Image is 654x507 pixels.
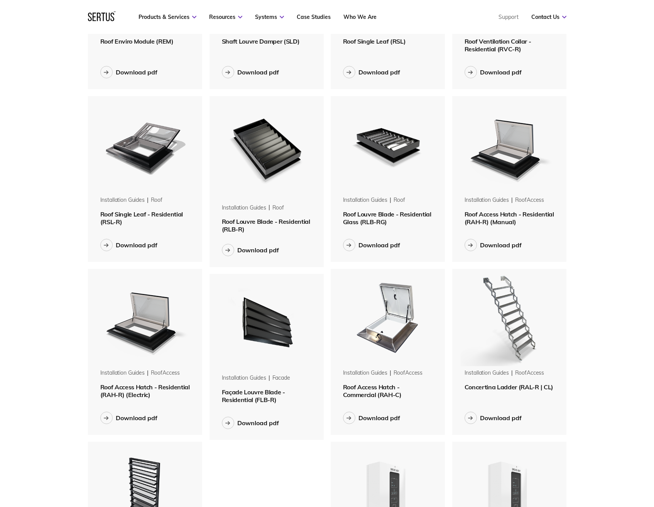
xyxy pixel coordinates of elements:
div: Download pdf [480,241,522,249]
span: Roof Access Hatch - Residential (RAH-R) (Manual) [465,210,554,226]
button: Download pdf [100,412,157,424]
button: Download pdf [465,239,522,251]
div: Download pdf [358,241,400,249]
div: Download pdf [358,68,400,76]
span: Concertina Ladder (RAL-R | CL) [465,383,553,391]
button: Download pdf [343,66,400,78]
div: Installation Guides [465,369,509,377]
a: Products & Services [139,14,196,20]
div: roof [394,196,405,204]
div: Installation Guides [343,196,387,204]
div: Download pdf [237,419,279,427]
div: Installation Guides [465,196,509,204]
div: Download pdf [237,68,279,76]
button: Download pdf [222,66,279,78]
span: Roof Single Leaf - Residential (RSL-R) [100,210,183,226]
button: Download pdf [100,239,157,251]
div: roof [151,196,162,204]
button: Download pdf [343,412,400,424]
div: roofAccess [515,369,544,377]
div: Installation Guides [222,204,266,212]
button: Download pdf [222,244,279,256]
div: roof [272,204,284,212]
a: Case Studies [297,14,331,20]
div: Installation Guides [222,374,266,382]
button: Download pdf [465,66,522,78]
div: facade [272,374,290,382]
span: Façade Louvre Blade - Residential (FLB-R) [222,388,285,404]
div: roofAccess [151,369,180,377]
div: Installation Guides [100,369,145,377]
span: Roof Access Hatch - Residential (RAH-R) (Electric) [100,383,190,399]
iframe: Chat Widget [515,417,654,507]
div: Download pdf [116,68,157,76]
a: Resources [209,14,242,20]
span: Roof Louvre Blade - Residential Glass (RLB-RG) [343,210,431,226]
div: Download pdf [237,246,279,254]
div: roofAccess [394,369,423,377]
div: Download pdf [480,414,522,422]
span: Roof Access Hatch - Commercial (RAH-C) [343,383,402,399]
span: Shaft Louvre Damper (SLD) [222,37,300,45]
button: Download pdf [343,239,400,251]
span: Roof Ventilation Collar - Residential (RVC-R) [465,37,531,53]
button: Download pdf [222,417,279,429]
a: Who We Are [343,14,377,20]
div: Download pdf [116,414,157,422]
span: Roof Single Leaf (RSL) [343,37,406,45]
span: Roof Enviro Module (REM) [100,37,174,45]
div: roofAccess [515,196,544,204]
span: Roof Louvre Blade - Residential (RLB-R) [222,218,310,233]
div: Installation Guides [100,196,145,204]
div: Download pdf [480,68,522,76]
button: Download pdf [100,66,157,78]
button: Download pdf [465,412,522,424]
a: Systems [255,14,284,20]
a: Contact Us [531,14,566,20]
a: Support [499,14,519,20]
div: Download pdf [116,241,157,249]
div: Installation Guides [343,369,387,377]
div: Download pdf [358,414,400,422]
